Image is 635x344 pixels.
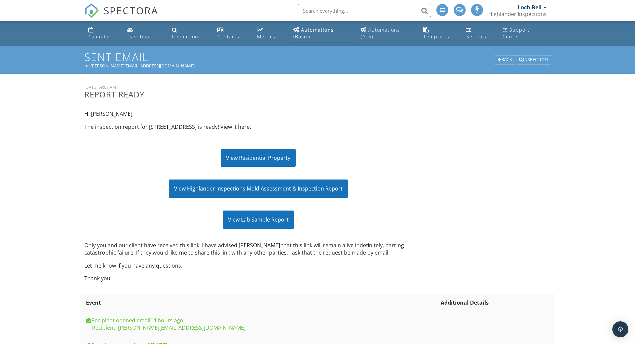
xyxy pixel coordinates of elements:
[503,27,530,40] div: Support Center
[86,324,438,331] div: Recipient: [PERSON_NAME][EMAIL_ADDRESS][DOMAIN_NAME]
[293,27,334,40] div: Automations (Basic)
[88,33,111,40] div: Calendar
[495,56,516,62] a: Back
[439,294,551,311] th: Additional Details
[361,27,400,40] div: Automations (Adv)
[84,123,432,130] p: The inspection report for [STREET_ADDRESS] is ready! View it here:
[84,63,551,68] div: to: [PERSON_NAME][EMAIL_ADDRESS][DOMAIN_NAME]
[516,56,551,62] a: Inspection
[84,242,432,257] p: Only you and our client have received this link. I have advised [PERSON_NAME] that this link will...
[254,24,285,43] a: Metrics
[291,24,353,43] a: Automations (Basic)
[217,33,239,40] div: Contacts
[466,33,486,40] div: Settings
[84,9,158,23] a: SPECTORA
[86,317,438,324] div: Recipient opened email
[84,84,432,90] div: [DATE] 09:02 AM
[358,24,415,43] a: Automations (Advanced)
[127,33,155,40] div: Dashboard
[84,262,432,269] p: Let me know if you have any questions.
[84,90,432,99] h3: Report Ready
[169,24,209,43] a: Inspections
[298,4,431,17] input: Search everything...
[169,185,348,192] a: View Highlander Inspections Mold Assessment & Inspection Report
[125,24,164,43] a: Dashboard
[495,55,515,64] div: Back
[223,216,294,223] a: View Lab Sample Report
[423,33,449,40] div: Templates
[223,211,294,229] div: View Lab Sample Report
[84,3,99,18] img: The Best Home Inspection Software - Spectora
[215,24,249,43] a: Contacts
[221,149,296,167] div: View Residential Property
[257,33,275,40] div: Metrics
[421,24,458,43] a: Templates
[150,317,183,324] span: 2025-09-29T02:29:35Z
[516,55,551,64] div: Inspection
[169,180,348,198] div: View Highlander Inspections Mold Assessment & Inspection Report
[172,33,201,40] div: Inspections
[464,24,495,43] a: Settings
[86,24,120,43] a: Calendar
[488,11,547,17] div: Highlander Inspections
[518,4,542,11] div: Loch Bell
[84,294,439,311] th: Event
[500,24,550,43] a: Support Center
[84,51,551,63] h1: Sent Email
[221,154,296,161] a: View Residential Property
[84,110,432,117] p: Hi [PERSON_NAME],
[612,321,628,337] div: Open Intercom Messenger
[84,275,432,282] p: Thank you!
[104,3,158,17] span: SPECTORA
